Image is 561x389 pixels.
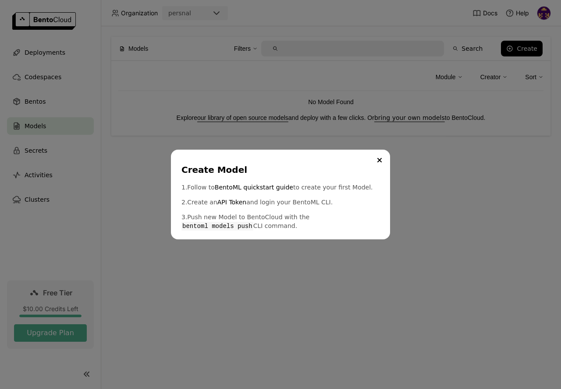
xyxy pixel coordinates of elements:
[171,150,390,239] div: dialog
[181,213,380,231] p: 3. Push new Model to BentoCloud with the CLI command.
[217,198,246,207] a: API Token
[181,164,376,176] div: Create Model
[181,183,380,192] p: 1. Follow to to create your first Model.
[215,183,293,192] a: BentoML quickstart guide
[181,222,253,231] code: bentoml models push
[181,198,380,207] p: 2. Create an and login your BentoML CLI.
[374,155,385,165] button: Close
